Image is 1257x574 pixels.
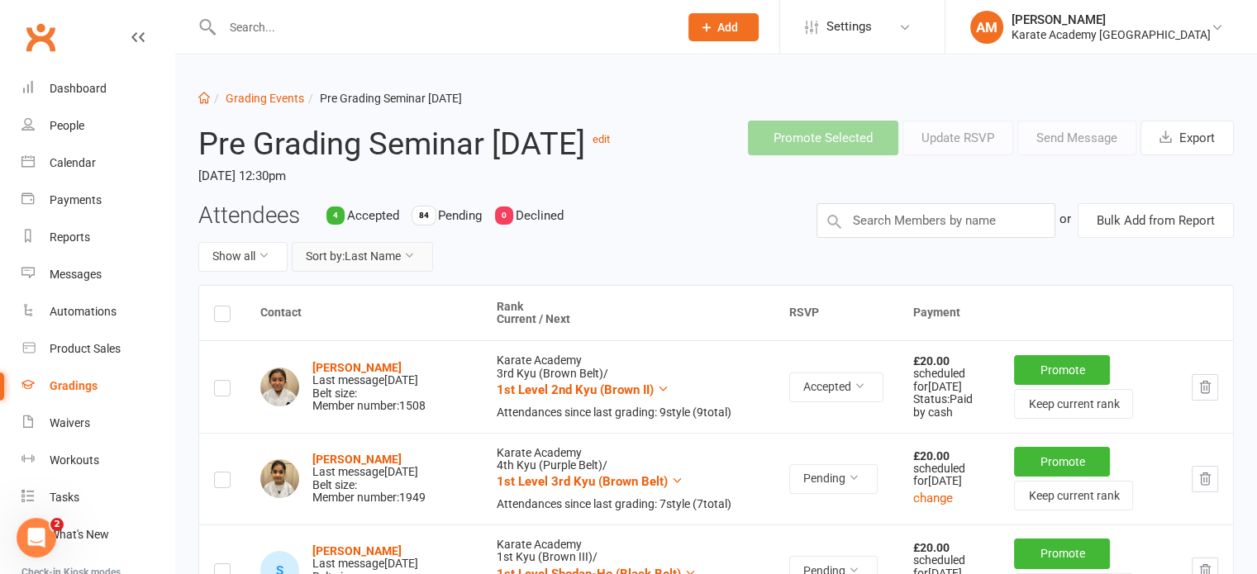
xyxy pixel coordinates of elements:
div: Tasks [50,491,79,504]
a: What's New [21,516,174,553]
div: Automations [50,305,117,318]
div: Messages [50,268,102,281]
strong: £20.00 [913,449,950,463]
div: 0 [495,206,513,225]
div: What's New [50,528,109,541]
span: Add [717,21,738,34]
button: 1st Level 3rd Kyu (Brown Belt) [497,472,683,491]
a: Tasks [21,479,174,516]
span: 1st Level 3rd Kyu (Brown Belt) [497,474,668,489]
th: Payment [898,286,1233,341]
div: Last message [DATE] [312,466,426,478]
div: Last message [DATE] [312,557,426,570]
div: People [50,119,84,132]
div: scheduled for [DATE] [913,355,985,393]
div: Waivers [50,416,90,429]
span: 2 [50,518,64,531]
div: Status: Paid by cash [913,393,985,419]
a: Waivers [21,405,174,442]
span: 1st Level 2nd Kyu (Brown II) [497,382,654,397]
span: Pending [438,208,482,223]
a: Calendar [21,145,174,182]
a: [PERSON_NAME] [312,453,402,466]
div: AM [970,11,1003,44]
button: change [913,488,953,508]
h3: Attendees [198,203,300,229]
button: Accepted [789,372,883,402]
td: Karate Academy 3rd Kyu (Brown Belt) / [482,340,774,432]
a: People [21,107,174,145]
button: 1st Level 2nd Kyu (Brown II) [497,380,669,400]
div: Calendar [50,156,96,169]
strong: £20.00 [913,541,950,554]
button: Promote [1014,538,1110,568]
span: Accepted [347,208,399,223]
a: Dashboard [21,70,174,107]
a: Reports [21,219,174,256]
button: Show all [198,242,288,272]
strong: £20.00 [913,354,950,368]
input: Search... [217,16,667,39]
th: Contact [245,286,482,341]
span: Settings [826,8,872,45]
span: Declined [516,208,564,223]
div: Gradings [50,379,98,392]
a: Automations [21,293,174,330]
button: Pending [789,464,878,494]
div: scheduled for [DATE] [913,450,985,488]
a: Clubworx [20,17,61,58]
div: Attendances since last grading: 7 style ( 7 total) [497,498,759,510]
a: Gradings [21,368,174,405]
time: [DATE] 12:30pm [198,162,616,190]
button: Export [1140,121,1234,155]
div: Karate Academy [GEOGRAPHIC_DATA] [1012,27,1211,42]
iframe: Intercom live chat [17,518,56,557]
div: Dashboard [50,82,107,95]
div: Belt size: Member number: 1949 [312,453,426,505]
button: Promote [1014,447,1110,477]
td: Karate Academy 4th Kyu (Purple Belt) / [482,433,774,524]
div: Payments [50,193,102,206]
div: Product Sales [50,342,121,355]
button: Keep current rank [1014,389,1133,419]
li: Pre Grading Seminar [DATE] [304,89,462,107]
h2: Pre Grading Seminar [DATE] [198,121,616,161]
div: Attendances since last grading: 9 style ( 9 total) [497,406,759,419]
a: [PERSON_NAME] [312,544,402,557]
a: edit [593,133,610,145]
button: Keep current rank [1014,481,1133,510]
div: or [1059,203,1071,235]
div: Belt size: Member number: 1508 [312,362,426,413]
th: RSVP [774,286,898,341]
div: 4 [326,206,345,225]
button: Bulk Add from Report [1078,203,1234,238]
a: Grading Events [226,92,304,105]
div: Last message [DATE] [312,374,426,387]
a: Product Sales [21,330,174,368]
div: [PERSON_NAME] [1012,12,1211,27]
button: Promote [1014,355,1110,385]
div: Reports [50,230,90,244]
input: Search Members by name [817,203,1055,238]
div: Workouts [50,453,99,467]
a: Payments [21,182,174,219]
th: Rank Current / Next [482,286,774,341]
a: Workouts [21,442,174,479]
a: Messages [21,256,174,293]
button: Add [688,13,759,41]
div: 84 [412,206,436,225]
button: Sort by:Last Name [292,242,433,272]
a: [PERSON_NAME] [312,361,402,374]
